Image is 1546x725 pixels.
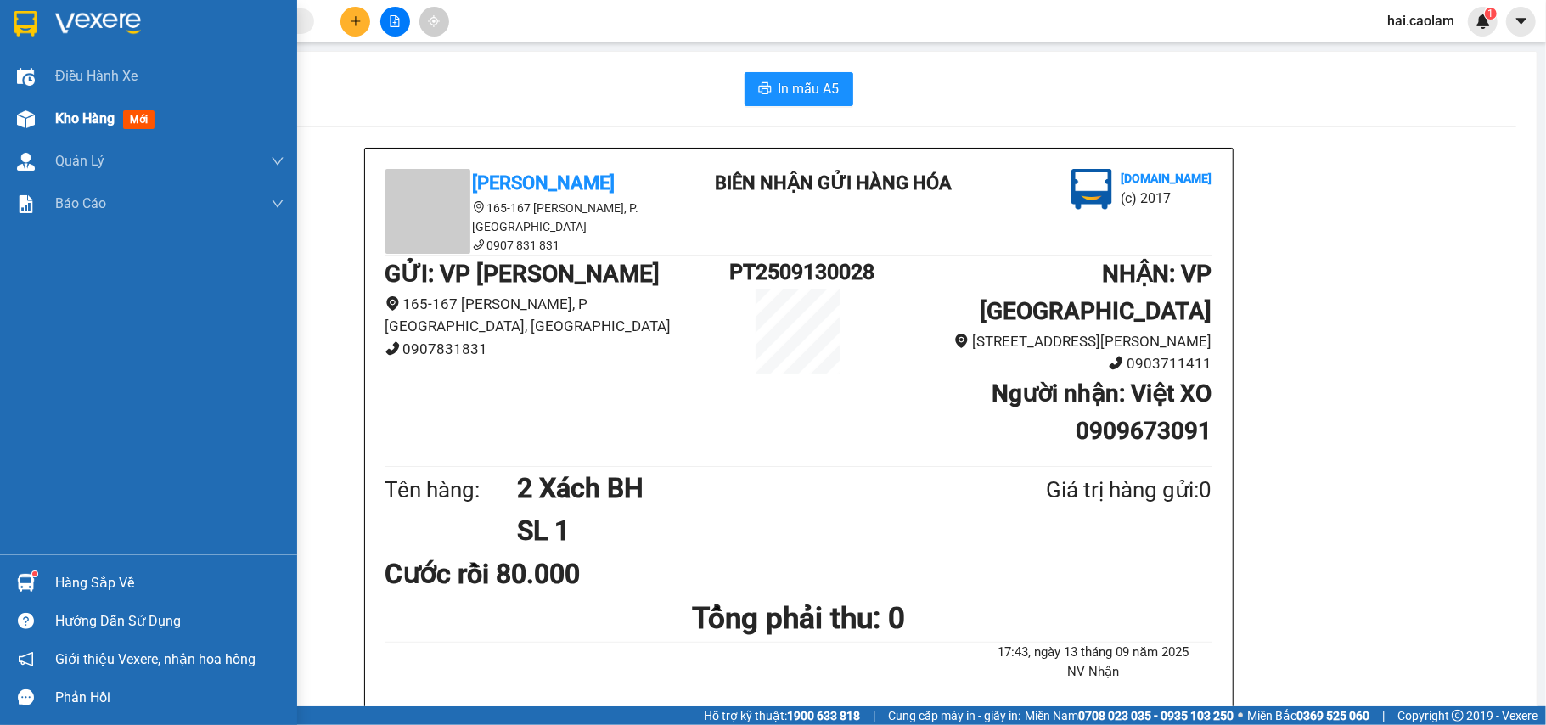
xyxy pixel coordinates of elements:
[271,197,284,211] span: down
[55,110,115,126] span: Kho hàng
[704,706,860,725] span: Hỗ trợ kỹ thuật:
[385,199,691,236] li: 165-167 [PERSON_NAME], P. [GEOGRAPHIC_DATA]
[1476,14,1491,29] img: icon-new-feature
[55,193,106,214] span: Báo cáo
[473,239,485,250] span: phone
[55,65,138,87] span: Điều hành xe
[787,709,860,722] strong: 1900 633 818
[17,110,35,128] img: warehouse-icon
[975,704,1212,724] li: Hai
[428,15,440,27] span: aim
[975,662,1212,683] li: NV Nhận
[1296,709,1369,722] strong: 0369 525 060
[868,352,1212,375] li: 0903711411
[729,256,867,289] h1: PT2509130028
[380,7,410,37] button: file-add
[517,509,964,552] h1: SL 1
[18,613,34,629] span: question-circle
[385,293,730,338] li: 165-167 [PERSON_NAME], P [GEOGRAPHIC_DATA], [GEOGRAPHIC_DATA]
[419,7,449,37] button: aim
[964,473,1212,508] div: Giá trị hàng gửi: 0
[32,571,37,576] sup: 1
[110,25,163,163] b: BIÊN NHẬN GỬI HÀNG HÓA
[980,260,1212,325] b: NHẬN : VP [GEOGRAPHIC_DATA]
[1121,188,1212,209] li: (c) 2017
[17,574,35,592] img: warehouse-icon
[14,11,37,37] img: logo-vxr
[1452,710,1464,722] span: copyright
[473,201,485,213] span: environment
[1078,709,1234,722] strong: 0708 023 035 - 0935 103 250
[143,65,233,78] b: [DOMAIN_NAME]
[385,473,518,508] div: Tên hàng:
[1247,706,1369,725] span: Miền Bắc
[473,172,616,194] b: [PERSON_NAME]
[758,81,772,98] span: printer
[385,341,400,356] span: phone
[55,685,284,711] div: Phản hồi
[745,72,853,106] button: printerIn mẫu A5
[1121,171,1212,185] b: [DOMAIN_NAME]
[1025,706,1234,725] span: Miền Nam
[18,689,34,705] span: message
[517,467,964,509] h1: 2 Xách BH
[1109,356,1123,370] span: phone
[888,706,1020,725] span: Cung cấp máy in - giấy in:
[55,649,256,670] span: Giới thiệu Vexere, nhận hoa hồng
[1374,10,1468,31] span: hai.caolam
[385,553,658,595] div: Cước rồi 80.000
[17,68,35,86] img: warehouse-icon
[21,110,96,189] b: [PERSON_NAME]
[55,570,284,596] div: Hàng sắp về
[271,155,284,168] span: down
[1506,7,1536,37] button: caret-down
[873,706,875,725] span: |
[1238,712,1243,719] span: ⚪️
[779,78,840,99] span: In mẫu A5
[975,643,1212,663] li: 17:43, ngày 13 tháng 09 năm 2025
[55,150,104,171] span: Quản Lý
[385,296,400,311] span: environment
[18,651,34,667] span: notification
[1485,8,1497,20] sup: 1
[1382,706,1385,725] span: |
[385,595,1212,642] h1: Tổng phải thu: 0
[17,153,35,171] img: warehouse-icon
[385,338,730,361] li: 0907831831
[992,379,1212,445] b: Người nhận : Việt XO 0909673091
[184,21,225,62] img: logo.jpg
[17,195,35,213] img: solution-icon
[868,330,1212,353] li: [STREET_ADDRESS][PERSON_NAME]
[55,609,284,634] div: Hướng dẫn sử dụng
[1487,8,1493,20] span: 1
[1071,169,1112,210] img: logo.jpg
[389,15,401,27] span: file-add
[143,81,233,102] li: (c) 2017
[123,110,155,129] span: mới
[340,7,370,37] button: plus
[350,15,362,27] span: plus
[385,260,661,288] b: GỬI : VP [PERSON_NAME]
[1514,14,1529,29] span: caret-down
[715,172,952,194] b: BIÊN NHẬN GỬI HÀNG HÓA
[954,334,969,348] span: environment
[385,236,691,255] li: 0907 831 831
